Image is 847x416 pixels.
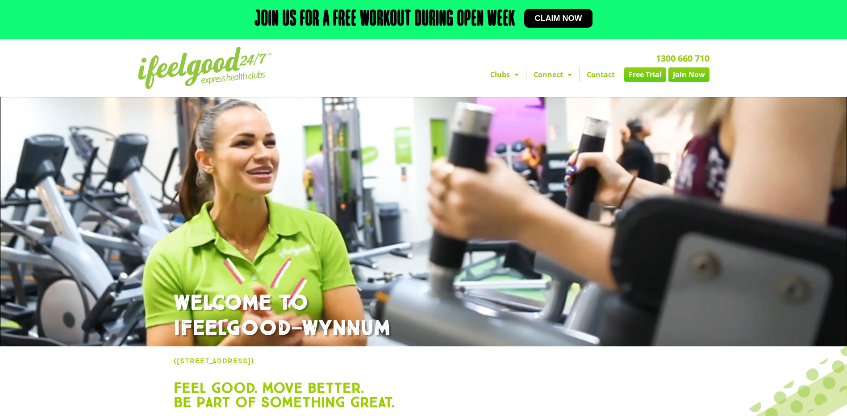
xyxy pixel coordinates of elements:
[668,67,709,82] a: Join Now
[580,67,622,82] a: Contact
[174,357,254,365] a: ([STREET_ADDRESS])
[656,52,709,64] a: 1300 660 710
[624,67,666,82] a: Free Trial
[174,291,674,342] h1: WELCOME TO IFEELGOOD—WYNNUM
[526,67,579,82] a: Connect
[524,9,593,28] a: Claim now
[483,67,526,82] a: Clubs
[174,381,674,409] h2: Feel good. Move better. Be part of something great.
[535,14,582,22] span: Claim now
[341,67,709,82] nav: Menu
[255,9,515,30] h2: Join us for a free workout during open week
